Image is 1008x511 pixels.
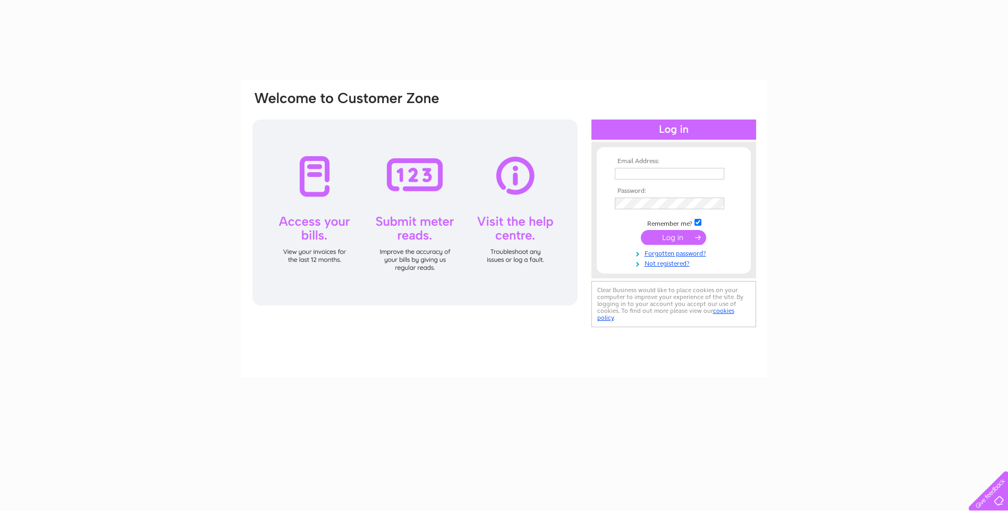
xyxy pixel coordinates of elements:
[597,307,734,321] a: cookies policy
[615,258,735,268] a: Not registered?
[591,281,756,327] div: Clear Business would like to place cookies on your computer to improve your experience of the sit...
[612,217,735,228] td: Remember me?
[615,248,735,258] a: Forgotten password?
[612,188,735,195] th: Password:
[612,158,735,165] th: Email Address:
[641,230,706,245] input: Submit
